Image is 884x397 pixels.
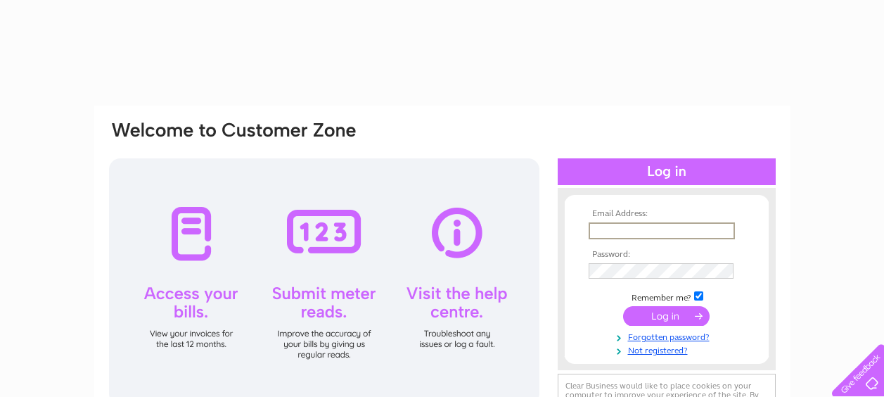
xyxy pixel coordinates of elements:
[585,250,748,260] th: Password:
[585,289,748,303] td: Remember me?
[623,306,710,326] input: Submit
[589,343,748,356] a: Not registered?
[589,329,748,343] a: Forgotten password?
[585,209,748,219] th: Email Address:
